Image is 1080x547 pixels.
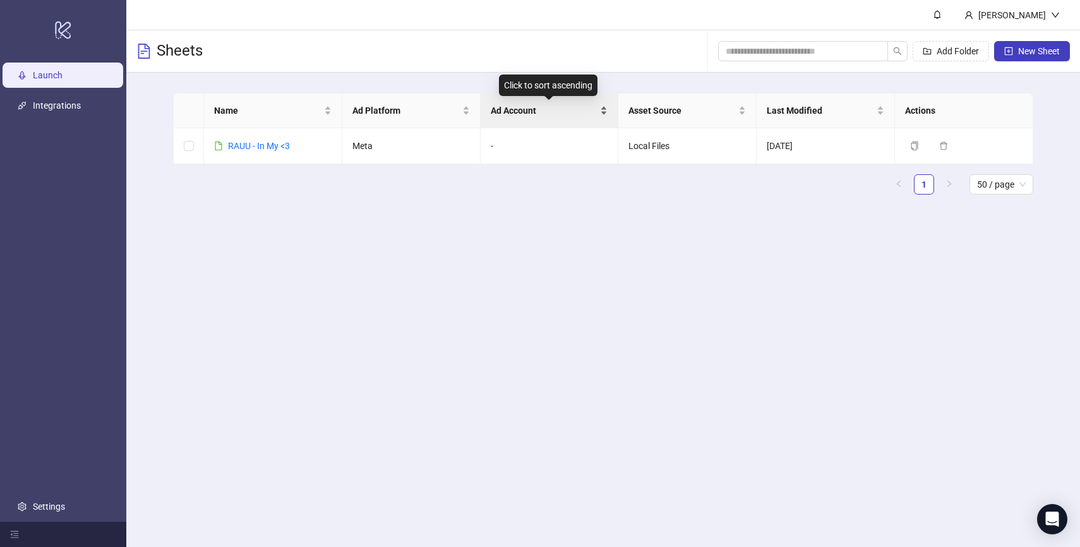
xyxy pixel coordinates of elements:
[964,11,973,20] span: user
[352,104,460,117] span: Ad Platform
[939,174,959,195] button: right
[1018,46,1060,56] span: New Sheet
[767,104,874,117] span: Last Modified
[910,141,919,150] span: copy
[1004,47,1013,56] span: plus-square
[481,128,619,164] td: -
[939,174,959,195] li: Next Page
[913,41,989,61] button: Add Folder
[973,8,1051,22] div: [PERSON_NAME]
[342,93,481,128] th: Ad Platform
[491,104,598,117] span: Ad Account
[893,47,902,56] span: search
[923,47,932,56] span: folder-add
[757,128,895,164] td: [DATE]
[499,75,597,96] div: Click to sort ascending
[977,175,1026,194] span: 50 / page
[937,46,979,56] span: Add Folder
[939,141,948,150] span: delete
[1037,504,1067,534] div: Open Intercom Messenger
[214,141,223,150] span: file
[895,93,1033,128] th: Actions
[204,93,342,128] th: Name
[481,93,619,128] th: Ad Account
[228,141,290,151] a: RAUU - In My <3
[628,104,736,117] span: Asset Source
[969,174,1033,195] div: Page Size
[994,41,1070,61] button: New Sheet
[157,41,203,61] h3: Sheets
[33,502,65,512] a: Settings
[214,104,321,117] span: Name
[33,70,63,80] a: Launch
[895,180,903,188] span: left
[889,174,909,195] li: Previous Page
[933,10,942,19] span: bell
[889,174,909,195] button: left
[914,174,934,195] li: 1
[618,93,757,128] th: Asset Source
[945,180,953,188] span: right
[342,128,481,164] td: Meta
[136,44,152,59] span: file-text
[618,128,757,164] td: Local Files
[10,530,19,539] span: menu-fold
[915,175,933,194] a: 1
[757,93,895,128] th: Last Modified
[1051,11,1060,20] span: down
[33,100,81,111] a: Integrations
